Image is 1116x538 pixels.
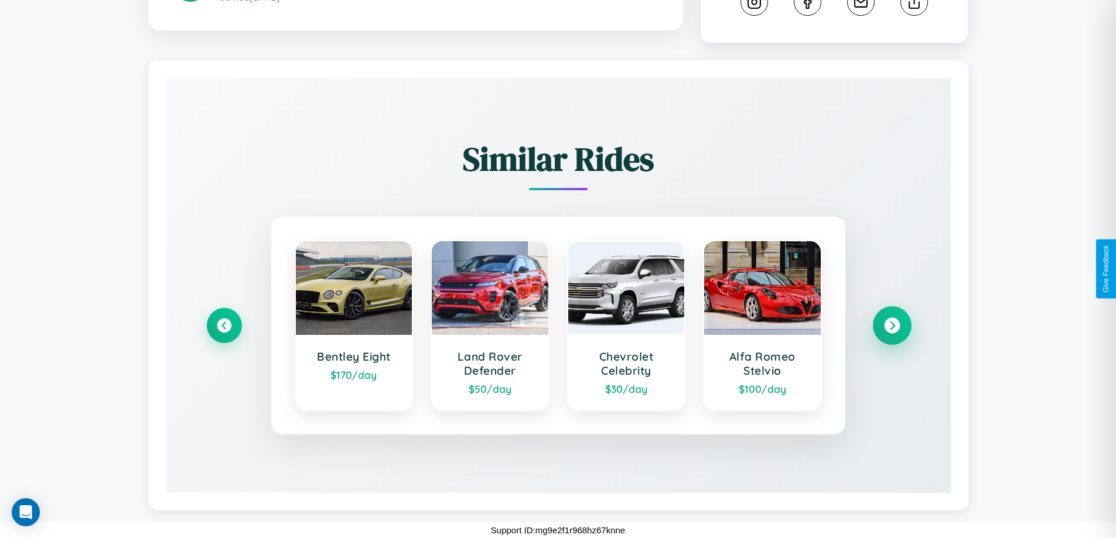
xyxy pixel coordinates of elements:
[1102,245,1110,293] div: Give Feedback
[580,382,673,395] div: $ 30 /day
[295,240,414,411] a: Bentley Eight$170/day
[491,522,625,538] p: Support ID: mg9e2f1r968hz67knne
[703,240,822,411] a: Alfa Romeo Stelvio$100/day
[207,136,910,181] h2: Similar Rides
[308,349,401,364] h3: Bentley Eight
[567,240,686,411] a: Chevrolet Celebrity$30/day
[431,240,550,411] a: Land Rover Defender$50/day
[716,349,809,378] h3: Alfa Romeo Stelvio
[12,498,40,526] div: Open Intercom Messenger
[580,349,673,378] h3: Chevrolet Celebrity
[716,382,809,395] div: $ 100 /day
[443,382,537,395] div: $ 50 /day
[308,368,401,381] div: $ 170 /day
[443,349,537,378] h3: Land Rover Defender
